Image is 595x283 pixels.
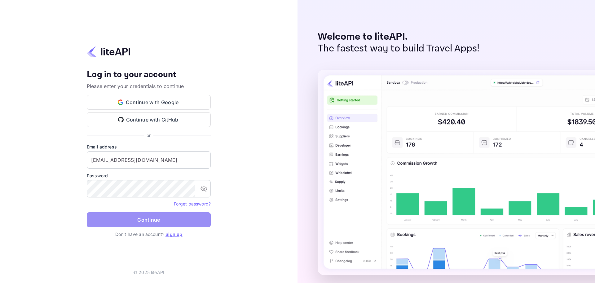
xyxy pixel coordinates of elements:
[318,31,480,43] p: Welcome to liteAPI.
[87,231,211,237] p: Don't have an account?
[87,212,211,227] button: Continue
[87,172,211,179] label: Password
[165,232,182,237] a: Sign up
[174,201,211,206] a: Forget password?
[87,151,211,169] input: Enter your email address
[87,95,211,110] button: Continue with Google
[87,69,211,80] h4: Log in to your account
[87,112,211,127] button: Continue with GitHub
[87,144,211,150] label: Email address
[198,183,210,195] button: toggle password visibility
[318,43,480,55] p: The fastest way to build Travel Apps!
[87,82,211,90] p: Please enter your credentials to continue
[87,46,130,58] img: liteapi
[133,269,164,276] p: © 2025 liteAPI
[174,201,211,207] a: Forget password?
[147,132,151,139] p: or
